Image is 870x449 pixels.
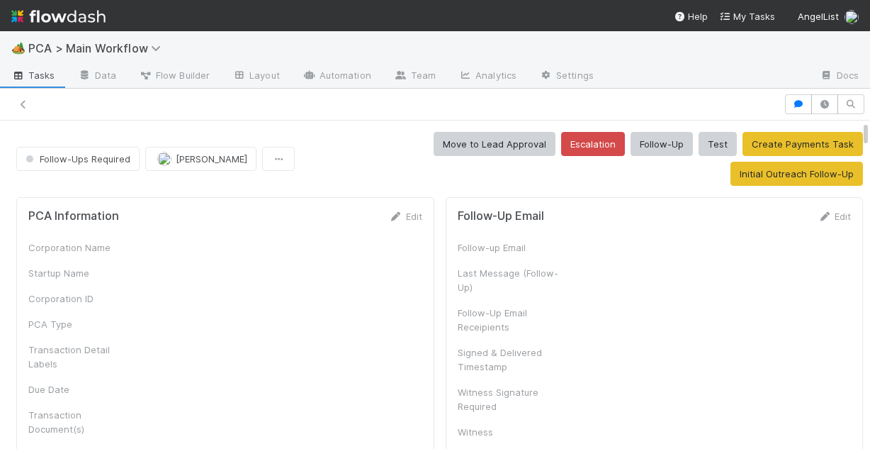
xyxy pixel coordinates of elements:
h5: Follow-Up Email [458,209,544,223]
button: [PERSON_NAME] [145,147,256,171]
div: Corporation ID [28,292,135,306]
img: avatar_1c530150-f9f0-4fb8-9f5d-006d570d4582.png [844,10,859,24]
div: Signed & Delivered Timestamp [458,345,564,374]
button: Test [699,132,737,156]
div: Due Date [28,382,135,397]
button: Initial Outreach Follow-Up [730,162,863,186]
span: [PERSON_NAME] [176,153,247,165]
a: Flow Builder [128,65,221,88]
div: Witness Signature Required [458,385,564,414]
img: logo-inverted-e16ddd16eac7371096b0.svg [11,4,106,28]
span: Tasks [11,68,55,82]
div: Witness [458,425,564,439]
a: Automation [291,65,383,88]
div: Transaction Document(s) [28,408,135,436]
a: Analytics [447,65,528,88]
div: PCA Type [28,317,135,331]
span: PCA > Main Workflow [28,41,168,55]
a: Docs [808,65,870,88]
div: Corporation Name [28,240,135,255]
img: avatar_d8fc9ee4-bd1b-4062-a2a8-84feb2d97839.png [157,152,171,166]
div: Startup Name [28,266,135,280]
span: Follow-Ups Required [23,153,130,165]
a: Settings [528,65,605,88]
div: Transaction Detail Labels [28,343,135,371]
span: Flow Builder [139,68,210,82]
button: Follow-Up [631,132,693,156]
button: Create Payments Task [742,132,863,156]
button: Escalation [561,132,625,156]
a: Edit [818,211,851,222]
a: My Tasks [719,9,775,23]
div: Follow-Up Email Receipients [458,306,564,334]
div: Last Message (Follow-Up) [458,266,564,294]
a: Team [383,65,447,88]
div: Help [674,9,708,23]
div: Follow-up Email [458,240,564,255]
a: Edit [389,211,422,222]
h5: PCA Information [28,209,119,223]
button: Follow-Ups Required [16,147,140,171]
button: Move to Lead Approval [434,132,555,156]
a: Data [67,65,128,88]
span: My Tasks [719,11,775,22]
a: Layout [221,65,291,88]
span: 🏕️ [11,42,26,54]
span: AngelList [798,11,839,22]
